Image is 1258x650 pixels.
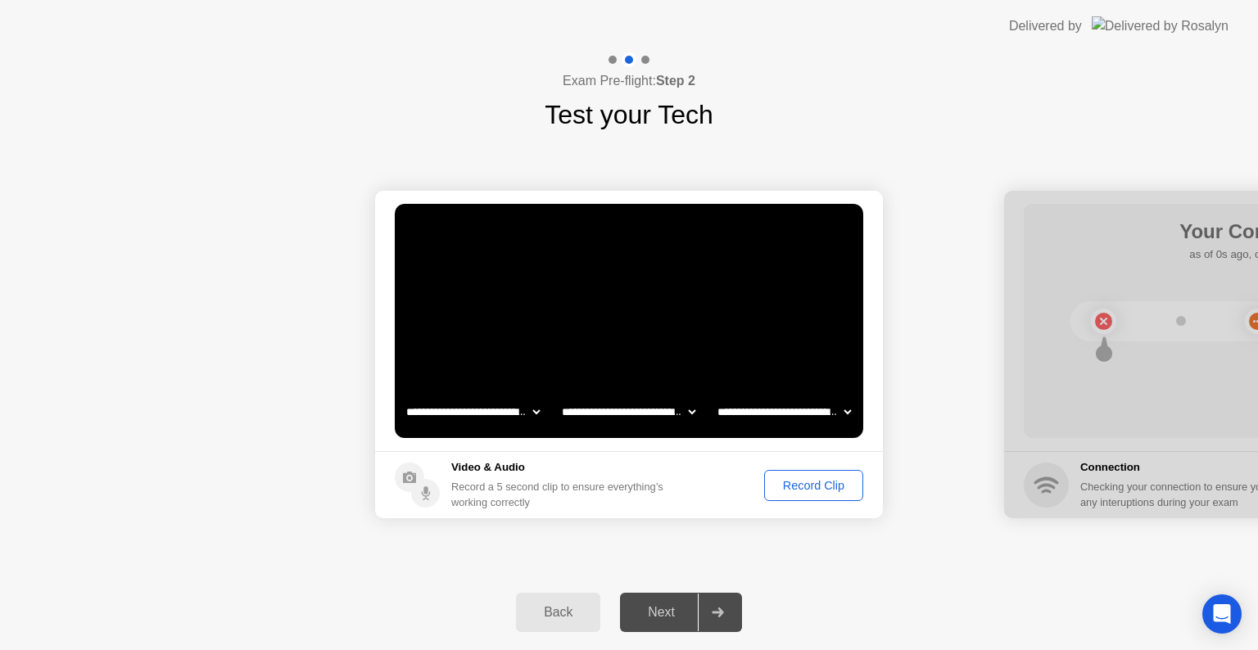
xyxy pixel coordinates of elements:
[563,71,695,91] h4: Exam Pre-flight:
[770,479,858,492] div: Record Clip
[620,593,742,632] button: Next
[403,395,543,428] select: Available cameras
[559,395,699,428] select: Available speakers
[545,95,713,134] h1: Test your Tech
[764,470,863,501] button: Record Clip
[656,74,695,88] b: Step 2
[1009,16,1082,36] div: Delivered by
[714,395,854,428] select: Available microphones
[625,605,698,620] div: Next
[1092,16,1229,35] img: Delivered by Rosalyn
[521,605,595,620] div: Back
[451,479,670,510] div: Record a 5 second clip to ensure everything’s working correctly
[451,459,670,476] h5: Video & Audio
[516,593,600,632] button: Back
[1202,594,1242,634] div: Open Intercom Messenger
